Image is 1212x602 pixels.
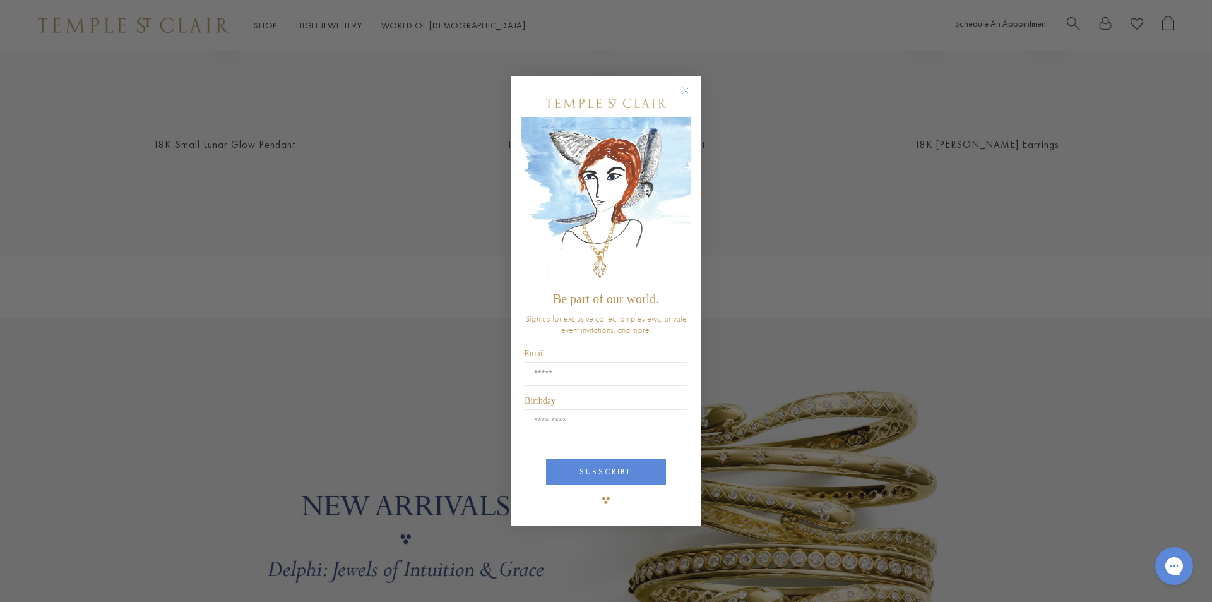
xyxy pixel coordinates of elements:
[593,488,619,513] img: TSC
[546,459,666,485] button: SUBSCRIBE
[525,313,687,335] span: Sign up for exclusive collection previews, private event invitations, and more.
[684,89,700,105] button: Close dialog
[524,349,545,358] span: Email
[1149,543,1199,589] iframe: Gorgias live chat messenger
[525,362,687,386] input: Email
[525,396,555,406] span: Birthday
[521,117,691,286] img: c4a9eb12-d91a-4d4a-8ee0-386386f4f338.jpeg
[553,292,659,306] span: Be part of our world.
[546,99,666,108] img: Temple St. Clair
